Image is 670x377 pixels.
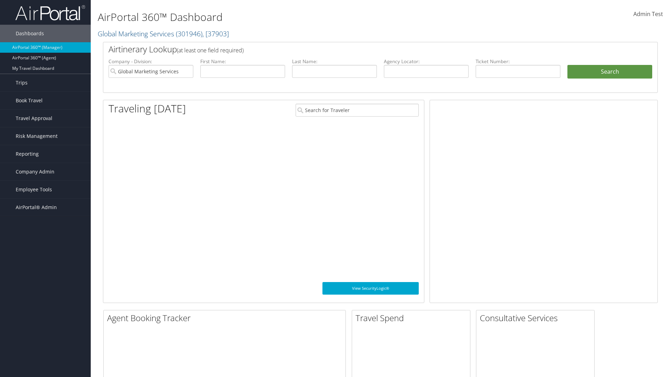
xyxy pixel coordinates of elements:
[16,74,28,91] span: Trips
[16,110,52,127] span: Travel Approval
[176,29,202,38] span: ( 301946 )
[16,127,58,145] span: Risk Management
[633,3,663,25] a: Admin Test
[633,10,663,18] span: Admin Test
[567,65,652,79] button: Search
[356,312,470,324] h2: Travel Spend
[177,46,244,54] span: (at least one field required)
[296,104,419,117] input: Search for Traveler
[109,43,606,55] h2: Airtinerary Lookup
[98,29,229,38] a: Global Marketing Services
[98,10,475,24] h1: AirPortal 360™ Dashboard
[16,199,57,216] span: AirPortal® Admin
[200,58,285,65] label: First Name:
[202,29,229,38] span: , [ 37903 ]
[107,312,345,324] h2: Agent Booking Tracker
[16,181,52,198] span: Employee Tools
[16,92,43,109] span: Book Travel
[109,101,186,116] h1: Traveling [DATE]
[292,58,377,65] label: Last Name:
[16,145,39,163] span: Reporting
[109,58,193,65] label: Company - Division:
[384,58,469,65] label: Agency Locator:
[322,282,419,295] a: View SecurityLogic®
[16,25,44,42] span: Dashboards
[480,312,594,324] h2: Consultative Services
[16,163,54,180] span: Company Admin
[15,5,85,21] img: airportal-logo.png
[476,58,560,65] label: Ticket Number:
